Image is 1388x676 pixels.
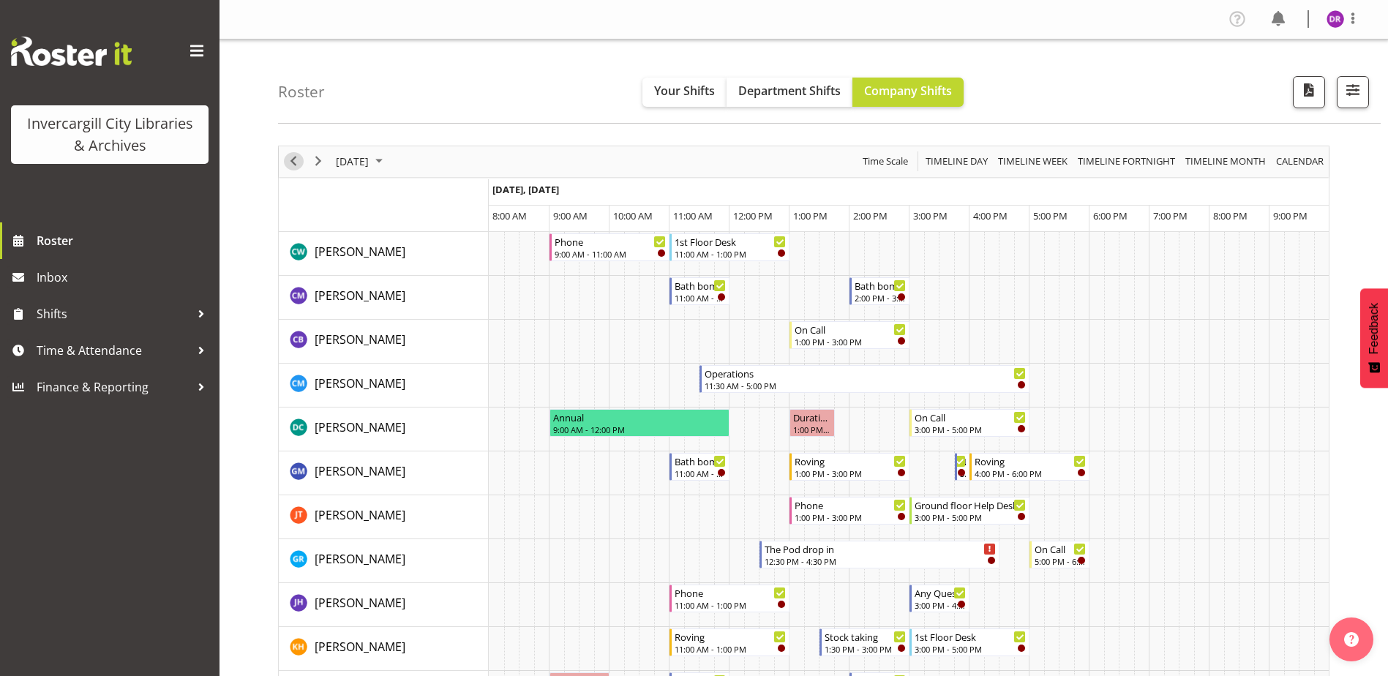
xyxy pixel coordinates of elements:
button: Your Shifts [642,78,727,107]
span: [PERSON_NAME] [315,331,405,348]
span: 8:00 AM [492,209,527,222]
span: Department Shifts [738,83,841,99]
span: [PERSON_NAME] [315,288,405,304]
div: Gabriel McKay Smith"s event - Roving Begin From Thursday, October 2, 2025 at 1:00:00 PM GMT+13:00... [789,453,909,481]
div: 3:00 PM - 5:00 PM [915,511,1026,523]
div: On Call [915,410,1026,424]
div: 12:30 PM - 4:30 PM [765,555,996,567]
button: Download a PDF of the roster for the current day [1293,76,1325,108]
div: 5:00 PM - 6:00 PM [1035,555,1086,567]
div: Glen Tomlinson"s event - Phone Begin From Thursday, October 2, 2025 at 1:00:00 PM GMT+13:00 Ends ... [789,497,909,525]
span: 11:00 AM [673,209,713,222]
div: 11:00 AM - 1:00 PM [675,643,786,655]
div: Gabriel McKay Smith"s event - Bath bombs Begin From Thursday, October 2, 2025 at 11:00:00 AM GMT+... [669,453,729,481]
span: 9:00 PM [1273,209,1308,222]
div: Cindy Mulrooney"s event - Operations Begin From Thursday, October 2, 2025 at 11:30:00 AM GMT+13:0... [699,365,1029,393]
div: 1:00 PM - 3:00 PM [795,336,906,348]
span: 4:00 PM [973,209,1008,222]
button: Filter Shifts [1337,76,1369,108]
a: [PERSON_NAME] [315,594,405,612]
div: 1:00 PM - 3:00 PM [795,511,906,523]
span: calendar [1275,152,1325,170]
span: [PERSON_NAME] [315,551,405,567]
span: [PERSON_NAME] [315,463,405,479]
a: [PERSON_NAME] [315,375,405,392]
div: Jill Harpur"s event - Any Questions Begin From Thursday, October 2, 2025 at 3:00:00 PM GMT+13:00 ... [909,585,969,612]
div: 11:00 AM - 12:00 PM [675,467,726,479]
div: Chamique Mamolo"s event - Bath bombs Begin From Thursday, October 2, 2025 at 11:00:00 AM GMT+13:0... [669,277,729,305]
div: 3:45 PM - 4:00 PM [960,467,967,479]
div: Grace Roscoe-Squires"s event - The Pod drop in Begin From Thursday, October 2, 2025 at 12:30:00 P... [759,541,999,568]
span: Shifts [37,303,190,325]
span: 6:00 PM [1093,209,1128,222]
span: Timeline Month [1184,152,1267,170]
button: Department Shifts [727,78,852,107]
button: Month [1274,152,1327,170]
div: 11:00 AM - 1:00 PM [675,248,786,260]
button: Timeline Week [996,152,1070,170]
div: 1:30 PM - 3:00 PM [825,643,906,655]
span: Company Shifts [864,83,952,99]
td: Chris Broad resource [279,320,489,364]
button: Next [309,152,329,170]
div: Donald Cunningham"s event - Annual Begin From Thursday, October 2, 2025 at 9:00:00 AM GMT+13:00 E... [549,409,729,437]
span: Finance & Reporting [37,376,190,398]
div: Roving [795,454,906,468]
div: The Pod drop in [765,541,996,556]
span: Timeline Week [997,152,1069,170]
span: Feedback [1368,303,1381,354]
div: Roving [675,629,786,644]
img: Rosterit website logo [11,37,132,66]
span: Inbox [37,266,212,288]
div: 4:00 PM - 6:00 PM [975,467,1086,479]
button: Previous [284,152,304,170]
span: [PERSON_NAME] [315,419,405,435]
img: debra-robinson11655.jpg [1327,10,1344,28]
div: Donald Cunningham"s event - Duration 0 hours - Donald Cunningham Begin From Thursday, October 2, ... [789,409,835,437]
span: 1:00 PM [793,209,828,222]
td: Donald Cunningham resource [279,408,489,451]
div: 11:00 AM - 12:00 PM [675,292,726,304]
div: Catherine Wilson"s event - Phone Begin From Thursday, October 2, 2025 at 9:00:00 AM GMT+13:00 End... [549,233,669,261]
div: Bath bombs [855,278,906,293]
div: Donald Cunningham"s event - On Call Begin From Thursday, October 2, 2025 at 3:00:00 PM GMT+13:00 ... [909,409,1029,437]
div: On Call [1035,541,1086,556]
div: Phone [675,585,786,600]
div: Chris Broad"s event - On Call Begin From Thursday, October 2, 2025 at 1:00:00 PM GMT+13:00 Ends A... [789,321,909,349]
div: Bath bombs [675,454,726,468]
div: Kaela Harley"s event - 1st Floor Desk Begin From Thursday, October 2, 2025 at 3:00:00 PM GMT+13:0... [909,628,1029,656]
div: Roving [975,454,1086,468]
a: [PERSON_NAME] [315,462,405,480]
span: 8:00 PM [1213,209,1248,222]
button: Time Scale [860,152,911,170]
div: Invercargill City Libraries & Archives [26,113,194,157]
div: Stock taking [825,629,906,644]
div: 1st Floor Desk [915,629,1026,644]
span: Roster [37,230,212,252]
span: Timeline Fortnight [1076,152,1177,170]
span: [DATE] [334,152,370,170]
div: 9:00 AM - 11:00 AM [555,248,666,260]
td: Jill Harpur resource [279,583,489,627]
div: 1:00 PM - 3:00 PM [795,467,906,479]
span: 5:00 PM [1033,209,1068,222]
span: Your Shifts [654,83,715,99]
span: 9:00 AM [553,209,588,222]
span: [PERSON_NAME] [315,595,405,611]
span: [PERSON_NAME] [315,639,405,655]
a: [PERSON_NAME] [315,243,405,260]
div: 3:00 PM - 5:00 PM [915,424,1026,435]
span: [DATE], [DATE] [492,183,559,196]
div: Gabriel McKay Smith"s event - New book tagging Begin From Thursday, October 2, 2025 at 3:45:00 PM... [955,453,970,481]
span: Timeline Day [924,152,989,170]
div: New book tagging [960,454,967,468]
a: [PERSON_NAME] [315,331,405,348]
a: [PERSON_NAME] [315,287,405,304]
div: Kaela Harley"s event - Roving Begin From Thursday, October 2, 2025 at 11:00:00 AM GMT+13:00 Ends ... [669,628,789,656]
div: Phone [555,234,666,249]
span: 3:00 PM [913,209,948,222]
span: 7:00 PM [1153,209,1188,222]
span: Time & Attendance [37,339,190,361]
a: [PERSON_NAME] [315,418,405,436]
